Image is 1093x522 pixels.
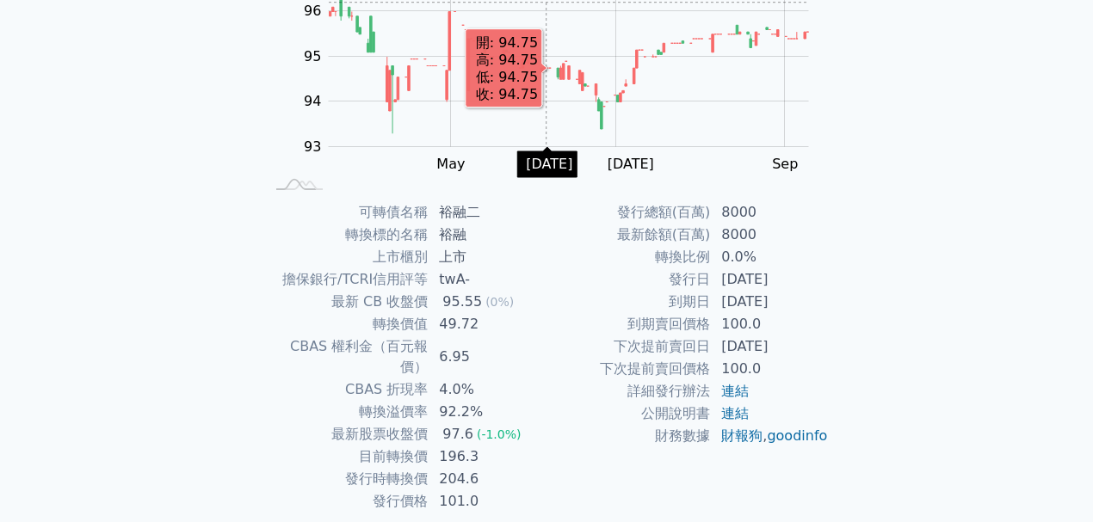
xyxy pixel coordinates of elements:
[485,295,514,309] span: (0%)
[546,313,711,335] td: 到期賣回價格
[264,423,429,445] td: 最新股票收盤價
[429,378,546,401] td: 4.0%
[429,490,546,513] td: 101.0
[264,445,429,468] td: 目前轉換價
[721,405,749,421] a: 連結
[429,401,546,423] td: 92.2%
[711,224,829,246] td: 8000
[439,292,485,312] div: 95.55
[711,335,829,358] td: [DATE]
[304,48,321,64] tspan: 95
[546,425,711,447] td: 財務數據
[264,246,429,268] td: 上市櫃別
[429,224,546,246] td: 裕融
[264,224,429,246] td: 轉換標的名稱
[429,335,546,378] td: 6.95
[711,268,829,291] td: [DATE]
[546,246,711,268] td: 轉換比例
[264,378,429,401] td: CBAS 折現率
[429,445,546,468] td: 196.3
[721,427,763,444] a: 財報狗
[264,490,429,513] td: 發行價格
[264,335,429,378] td: CBAS 權利金（百元報價）
[711,425,829,447] td: ,
[711,358,829,380] td: 100.0
[429,468,546,490] td: 204.6
[477,427,522,441] span: (-1.0%)
[304,138,321,155] tspan: 93
[439,424,477,445] div: 97.6
[264,201,429,224] td: 可轉債名稱
[711,313,829,335] td: 100.0
[546,224,711,246] td: 最新餘額(百萬)
[546,201,711,224] td: 發行總額(百萬)
[546,335,711,358] td: 下次提前賣回日
[546,358,711,380] td: 下次提前賣回價格
[264,468,429,490] td: 發行時轉換價
[546,268,711,291] td: 發行日
[436,156,465,172] tspan: May
[546,402,711,425] td: 公開說明書
[711,201,829,224] td: 8000
[711,246,829,268] td: 0.0%
[721,383,749,399] a: 連結
[772,156,798,172] tspan: Sep
[429,246,546,268] td: 上市
[546,380,711,402] td: 詳細發行辦法
[264,401,429,423] td: 轉換溢價率
[711,291,829,313] td: [DATE]
[429,201,546,224] td: 裕融二
[304,3,321,19] tspan: 96
[429,268,546,291] td: twA-
[264,313,429,335] td: 轉換價值
[767,427,827,444] a: goodinfo
[608,156,654,172] tspan: [DATE]
[264,291,429,313] td: 最新 CB 收盤價
[264,268,429,291] td: 擔保銀行/TCRI信用評等
[304,93,321,109] tspan: 94
[546,291,711,313] td: 到期日
[429,313,546,335] td: 49.72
